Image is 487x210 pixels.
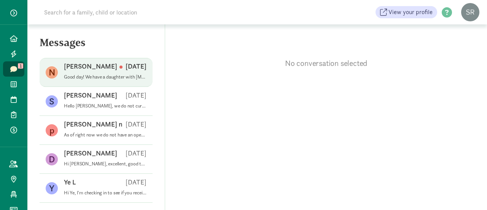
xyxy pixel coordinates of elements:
p: [PERSON_NAME] n [64,120,123,129]
p: Good day! We have a daughter with [MEDICAL_DATA], born on [DEMOGRAPHIC_DATA], and we are very int... [64,74,146,80]
p: [PERSON_NAME] [64,62,117,71]
p: [PERSON_NAME] [64,91,117,100]
a: View your profile [376,6,437,18]
figure: D [46,153,58,165]
h5: Messages [27,37,165,55]
p: No conversation selected [165,58,487,69]
figure: N [46,66,58,79]
p: Hi [PERSON_NAME], excellent, good to hear. Yeah I ended up applying after reading more of your po... [64,161,146,167]
p: [DATE] [119,62,146,71]
figure: Y [46,182,58,194]
span: View your profile [388,8,433,17]
p: [DATE] [126,178,146,187]
p: Ye L [64,178,76,187]
p: Hello [PERSON_NAME], we do not currently have an opening in your baby's age range, but I will cer... [64,103,146,109]
a: 1 [3,61,24,77]
span: 1 [18,63,23,69]
p: [PERSON_NAME] [64,149,117,158]
p: Hi Ye, I'm checking in to see if you received my email regarding enrollment for [PERSON_NAME] at ... [64,190,146,196]
p: [DATE] [126,149,146,158]
figure: S [46,95,58,107]
p: [DATE] [126,120,146,129]
p: [DATE] [126,91,146,100]
figure: p [46,124,58,136]
input: Search for a family, child or location [40,5,253,20]
p: As of right now we do not have an opening. I will be in touch if that changes. [64,132,146,138]
iframe: Chat Widget [449,173,487,210]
